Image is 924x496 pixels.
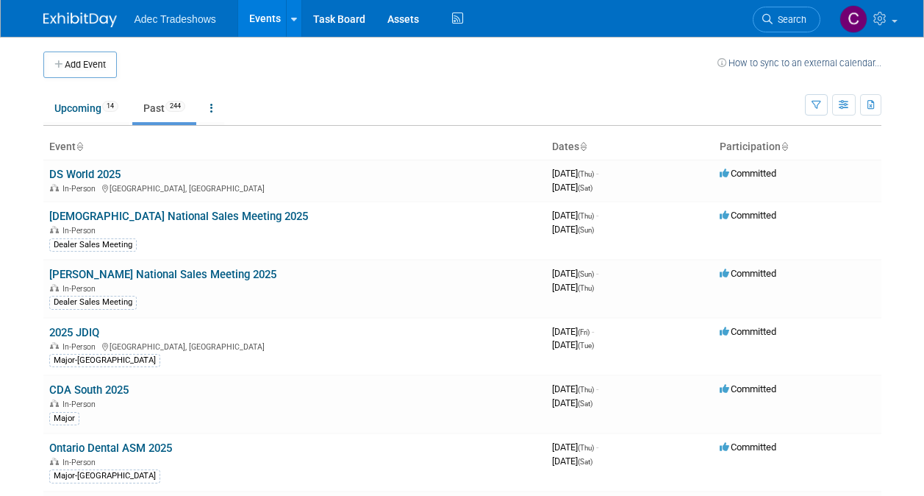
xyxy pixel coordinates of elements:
span: Committed [720,168,776,179]
span: (Thu) [578,386,594,394]
span: Committed [720,326,776,337]
div: Major-[GEOGRAPHIC_DATA] [49,354,160,367]
img: Carol Schmidlin [839,5,867,33]
span: In-Person [62,226,100,235]
span: In-Person [62,458,100,467]
a: Search [753,7,820,32]
span: - [596,442,598,453]
span: [DATE] [552,210,598,221]
a: Upcoming14 [43,94,129,122]
img: In-Person Event [50,400,59,407]
img: In-Person Event [50,458,59,465]
a: CDA South 2025 [49,383,129,397]
span: Committed [720,210,776,221]
a: Ontario Dental ASM 2025 [49,442,172,455]
span: (Sat) [578,184,592,192]
span: [DATE] [552,339,594,350]
span: (Thu) [578,170,594,178]
div: Dealer Sales Meeting [49,238,137,252]
a: Sort by Start Date [579,141,587,152]
span: [DATE] [552,282,594,293]
span: [DATE] [552,456,592,467]
span: - [596,168,598,179]
span: [DATE] [552,442,598,453]
span: (Sat) [578,458,592,466]
th: Event [43,135,546,160]
span: (Sat) [578,400,592,408]
span: (Thu) [578,444,594,452]
span: (Sun) [578,226,594,234]
span: In-Person [62,342,100,352]
span: Committed [720,268,776,279]
span: 244 [165,101,185,112]
a: How to sync to an external calendar... [717,57,881,68]
span: [DATE] [552,326,594,337]
div: Major-[GEOGRAPHIC_DATA] [49,470,160,483]
span: In-Person [62,400,100,409]
span: [DATE] [552,397,592,408]
span: Committed [720,442,776,453]
span: Search [773,14,806,25]
div: Dealer Sales Meeting [49,296,137,309]
img: In-Person Event [50,226,59,233]
div: [GEOGRAPHIC_DATA], [GEOGRAPHIC_DATA] [49,340,540,352]
button: Add Event [43,52,117,78]
a: 2025 JDIQ [49,326,99,339]
span: (Sun) [578,270,594,278]
img: ExhibitDay [43,13,117,27]
th: Dates [546,135,714,160]
img: In-Person Event [50,284,59,291]
span: - [592,326,594,337]
span: [DATE] [552,182,592,193]
span: (Tue) [578,341,594,350]
span: - [596,383,598,394]
span: Adec Tradeshows [135,13,216,25]
div: Major [49,412,79,425]
span: [DATE] [552,224,594,235]
a: DS World 2025 [49,168,121,181]
span: - [596,268,598,279]
a: [PERSON_NAME] National Sales Meeting 2025 [49,268,276,281]
span: (Thu) [578,212,594,220]
a: Sort by Event Name [76,141,83,152]
img: In-Person Event [50,184,59,191]
span: - [596,210,598,221]
span: [DATE] [552,383,598,394]
th: Participation [714,135,881,160]
span: (Fri) [578,328,590,336]
span: (Thu) [578,284,594,292]
a: Sort by Participation Type [781,141,788,152]
span: In-Person [62,184,100,194]
img: In-Person Event [50,342,59,350]
span: [DATE] [552,268,598,279]
div: [GEOGRAPHIC_DATA], [GEOGRAPHIC_DATA] [49,182,540,194]
span: Committed [720,383,776,394]
a: Past244 [132,94,196,122]
span: 14 [102,101,118,112]
a: [DEMOGRAPHIC_DATA] National Sales Meeting 2025 [49,210,308,223]
span: [DATE] [552,168,598,179]
span: In-Person [62,284,100,294]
